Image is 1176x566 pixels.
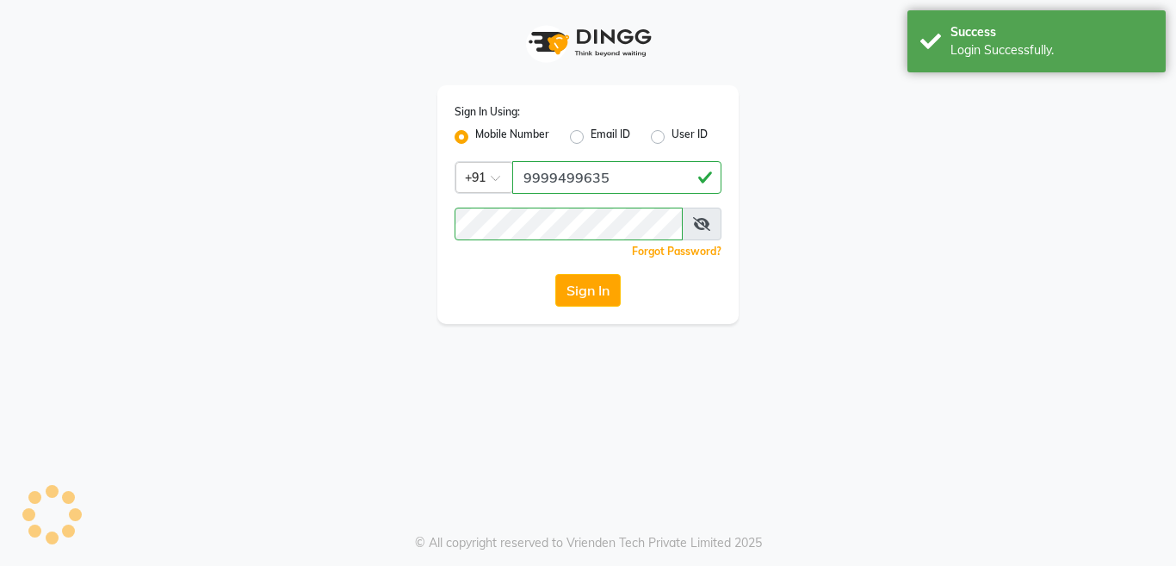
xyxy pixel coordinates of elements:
a: Forgot Password? [632,245,721,258]
div: Login Successfully. [950,41,1153,59]
input: Username [455,208,683,240]
label: Mobile Number [475,127,549,147]
label: Email ID [591,127,630,147]
label: Sign In Using: [455,104,520,120]
button: Sign In [555,274,621,307]
label: User ID [672,127,708,147]
div: Success [950,23,1153,41]
img: logo1.svg [519,17,657,68]
input: Username [512,161,721,194]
